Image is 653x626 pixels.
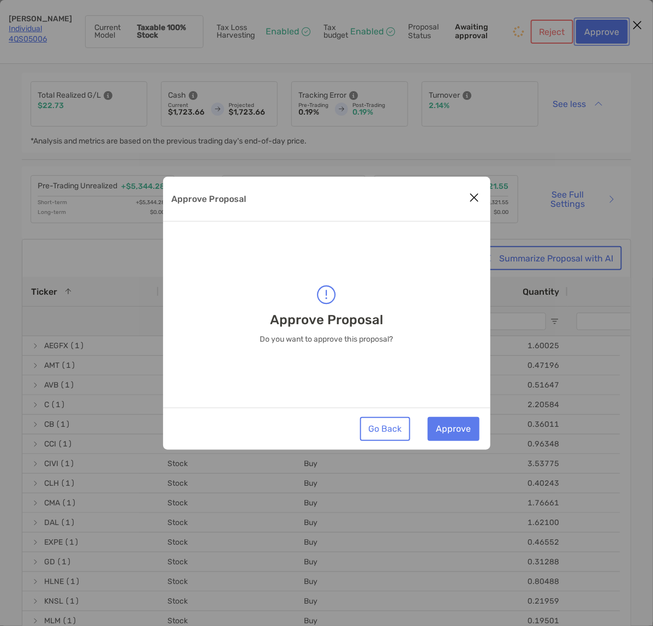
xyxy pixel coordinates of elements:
button: Close modal [466,190,483,206]
div: Approve Proposal [163,177,490,450]
p: Do you want to approve this proposal? [260,335,393,344]
p: Approve Proposal [270,313,383,327]
button: Approve [428,417,480,441]
p: Approve Proposal [172,192,247,206]
button: Go Back [360,417,410,441]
